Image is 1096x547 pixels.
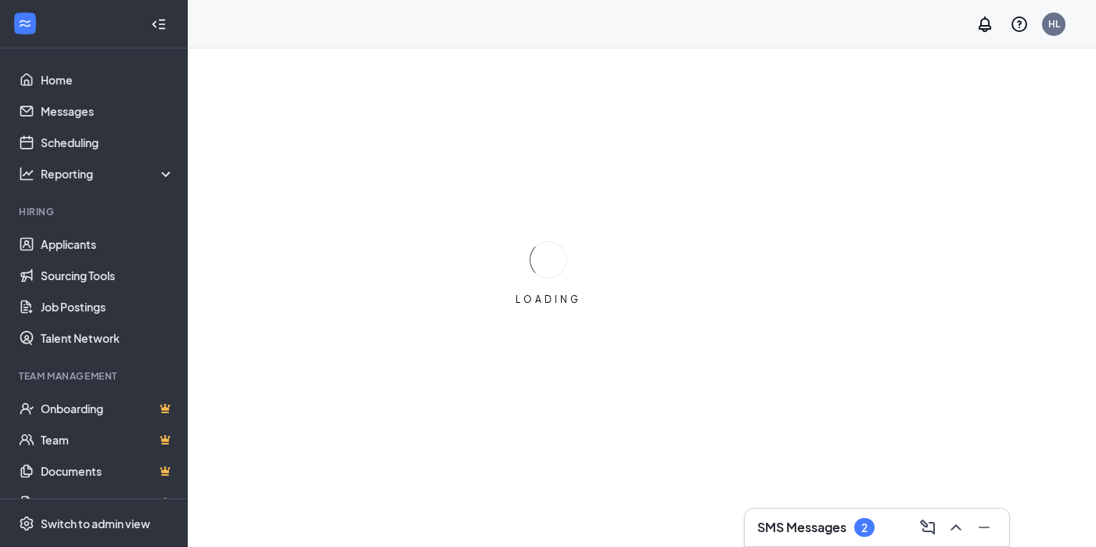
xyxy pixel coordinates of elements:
a: Messages [41,95,174,127]
svg: QuestionInfo [1010,15,1029,34]
button: Minimize [972,515,997,540]
svg: Minimize [975,518,994,537]
a: OnboardingCrown [41,393,174,424]
a: Talent Network [41,322,174,354]
svg: Analysis [19,166,34,182]
svg: WorkstreamLogo [17,16,33,31]
h3: SMS Messages [757,519,846,536]
button: ComposeMessage [915,515,940,540]
svg: Settings [19,516,34,531]
div: Hiring [19,205,171,218]
svg: Collapse [151,16,167,32]
div: Reporting [41,166,175,182]
a: SurveysCrown [41,487,174,518]
div: 2 [861,521,868,534]
svg: ComposeMessage [918,518,937,537]
a: DocumentsCrown [41,455,174,487]
a: Job Postings [41,291,174,322]
button: ChevronUp [943,515,968,540]
a: Home [41,64,174,95]
div: HL [1048,17,1060,31]
svg: Notifications [976,15,994,34]
div: Switch to admin view [41,516,150,531]
a: Scheduling [41,127,174,158]
div: LOADING [509,293,588,306]
div: Team Management [19,369,171,383]
svg: ChevronUp [947,518,965,537]
a: Sourcing Tools [41,260,174,291]
a: Applicants [41,229,174,260]
a: TeamCrown [41,424,174,455]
